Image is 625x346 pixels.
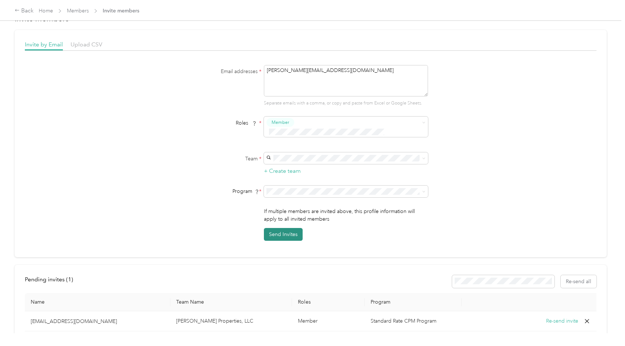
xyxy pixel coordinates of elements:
div: left-menu [25,275,78,288]
span: Member [298,318,318,324]
textarea: [PERSON_NAME][EMAIL_ADDRESS][DOMAIN_NAME] [264,65,428,96]
p: If multiple members are invited above, this profile information will apply to all invited members [264,208,428,223]
iframe: Everlance-gr Chat Button Frame [584,305,625,346]
span: Member [272,119,289,126]
a: Members [67,8,89,14]
th: Program [365,293,462,311]
p: [EMAIL_ADDRESS][DOMAIN_NAME] [31,318,164,325]
div: Back [15,7,34,15]
span: Upload CSV [71,41,102,48]
div: info-bar [25,275,596,288]
button: Send Invites [264,228,303,241]
label: Email addresses [170,68,261,75]
button: + Create team [264,167,301,176]
span: ( 1 ) [66,276,73,283]
span: Standard Rate CPM Program [371,318,436,324]
button: Re-send invite [546,317,578,325]
span: Invite members [103,7,139,15]
th: Team Name [170,293,292,311]
span: Invite by Email [25,41,63,48]
p: Separate emails with a comma, or copy and paste from Excel or Google Sheets. [264,100,428,107]
label: Team [170,155,261,163]
th: Roles [292,293,365,311]
button: Member [266,118,294,127]
div: Program [170,187,261,195]
button: Re-send all [561,275,596,288]
div: Resend all invitations [452,275,597,288]
th: Name [25,293,170,311]
a: Home [39,8,53,14]
span: Roles [233,117,259,129]
span: [PERSON_NAME] Properties, LLC [176,318,253,324]
span: Pending invites [25,276,73,283]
